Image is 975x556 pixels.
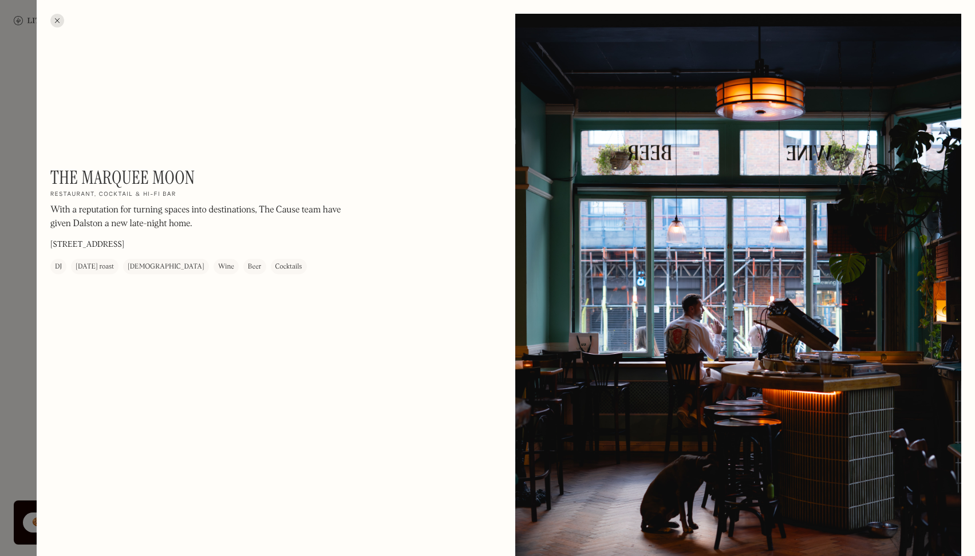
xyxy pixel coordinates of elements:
h2: Restaurant, cocktail & hi-fi bar [50,191,176,199]
div: Wine [218,262,234,273]
div: Beer [248,262,262,273]
div: DJ [55,262,62,273]
div: [DEMOGRAPHIC_DATA] [128,262,204,273]
p: With a reputation for turning spaces into destinations, The Cause team have given Dalston a new l... [50,204,360,231]
div: Cocktails [275,262,302,273]
div: [DATE] roast [76,262,114,273]
p: [STREET_ADDRESS] [50,239,124,251]
h1: The Marquee Moon [50,167,195,188]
